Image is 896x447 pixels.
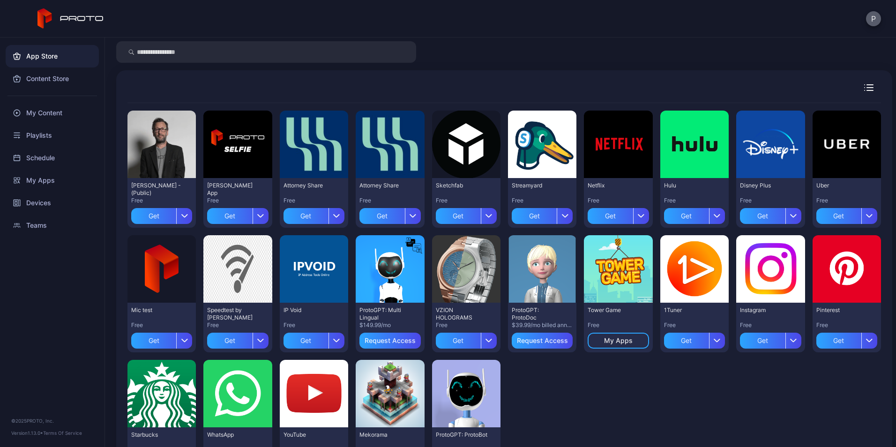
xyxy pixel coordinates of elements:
button: P [866,11,881,26]
button: Get [740,329,801,349]
span: Version 1.13.0 • [11,430,43,436]
div: Free [740,197,801,204]
button: Get [512,204,573,224]
button: Get [359,204,420,224]
div: Free [131,197,192,204]
div: Free [359,197,420,204]
div: $39.99/mo billed annually [512,321,573,329]
div: David N Persona - (Public) [131,182,183,197]
button: Get [740,204,801,224]
button: Get [664,204,725,224]
div: $149.99/mo [359,321,420,329]
div: Get [436,333,481,349]
div: Free [512,197,573,204]
button: Get [664,329,725,349]
div: Get [131,208,176,224]
a: Content Store [6,67,99,90]
div: ProtoGPT: ProtoBot [436,431,487,439]
div: Mekorama [359,431,411,439]
a: Devices [6,192,99,214]
div: 1Tuner [664,306,716,314]
div: Free [664,197,725,204]
a: App Store [6,45,99,67]
button: Get [588,204,649,224]
div: Sketchfab [436,182,487,189]
div: Attorney Share [359,182,411,189]
div: My Apps [604,337,633,344]
div: YouTube [284,431,335,439]
div: Mic test [131,306,183,314]
div: Free [436,321,497,329]
div: VZION HOLOGRAMS [436,306,487,321]
a: Schedule [6,147,99,169]
div: Disney Plus [740,182,791,189]
div: Get [359,208,404,224]
div: Get [740,208,785,224]
div: Free [816,321,877,329]
button: Get [207,329,268,349]
div: Uber [816,182,868,189]
button: Get [284,329,344,349]
div: Instagram [740,306,791,314]
button: Get [816,204,877,224]
div: Speedtest by Ookla [207,306,259,321]
div: Request Access [517,337,568,344]
div: Free [207,197,268,204]
div: Free [284,197,344,204]
div: Request Access [365,337,416,344]
div: ProtoGPT: Multi Lingual [359,306,411,321]
a: Teams [6,214,99,237]
div: Hulu [664,182,716,189]
a: My Content [6,102,99,124]
button: Get [436,204,497,224]
div: Free [664,321,725,329]
div: © 2025 PROTO, Inc. [11,417,93,425]
button: Request Access [359,333,420,349]
div: Netflix [588,182,639,189]
div: Pinterest [816,306,868,314]
div: Get [512,208,557,224]
div: Get [284,208,329,224]
div: Get [588,208,633,224]
div: Get [131,333,176,349]
div: Get [740,333,785,349]
div: Get [816,333,861,349]
div: Get [284,333,329,349]
a: Playlists [6,124,99,147]
div: Free [816,197,877,204]
div: Free [588,321,649,329]
button: Get [131,329,192,349]
a: My Apps [6,169,99,192]
div: Streamyard [512,182,563,189]
div: Free [588,197,649,204]
div: Free [740,321,801,329]
div: Get [207,208,252,224]
button: My Apps [588,333,649,349]
div: Get [664,333,709,349]
div: Get [436,208,481,224]
div: Free [436,197,497,204]
button: Get [436,329,497,349]
div: WhatsApp [207,431,259,439]
div: Get [816,208,861,224]
div: ProtoGPT: ProtoDoc [512,306,563,321]
button: Get [131,204,192,224]
div: Get [207,333,252,349]
a: Terms Of Service [43,430,82,436]
div: Get [664,208,709,224]
div: Attorney Share [284,182,335,189]
div: David Selfie App [207,182,259,197]
div: Free [284,321,344,329]
button: Request Access [512,333,573,349]
div: Free [131,321,192,329]
div: Free [207,321,268,329]
div: Tower Game [588,306,639,314]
